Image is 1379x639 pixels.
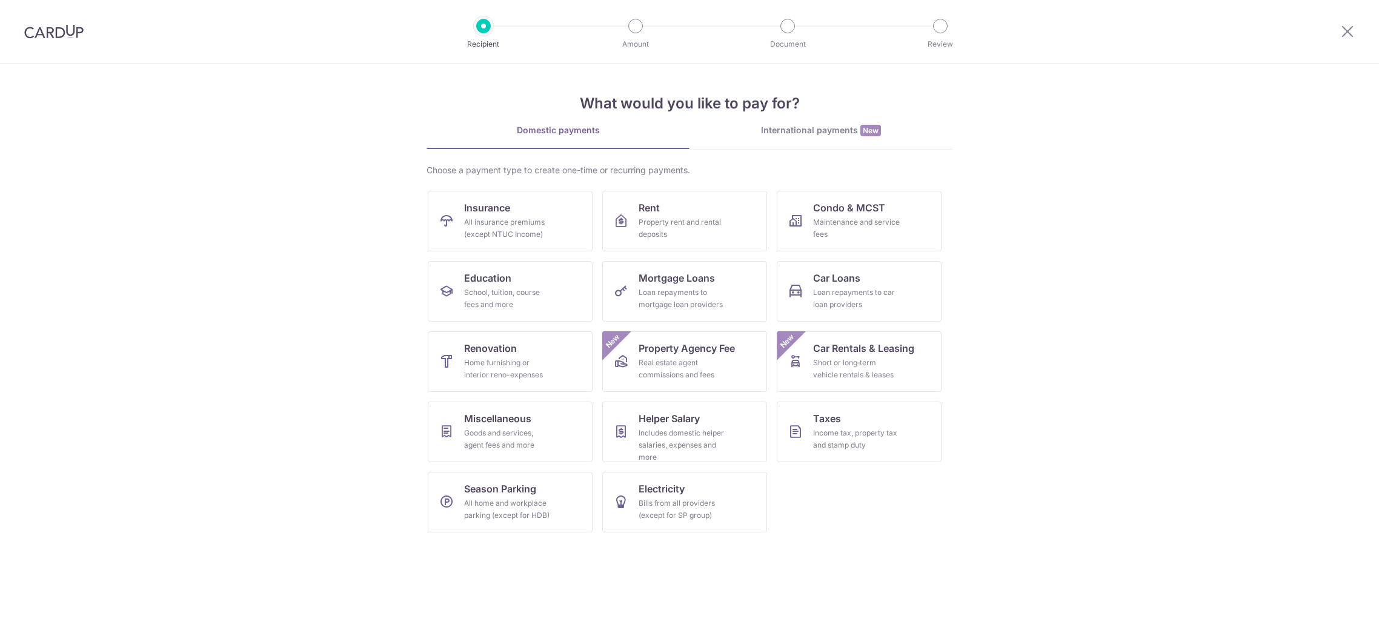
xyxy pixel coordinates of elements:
[602,331,767,392] a: Property Agency FeeReal estate agent commissions and feesNew
[602,191,767,251] a: RentProperty rent and rental deposits
[428,402,593,462] a: MiscellaneousGoods and services, agent fees and more
[860,125,881,136] span: New
[813,216,900,240] div: Maintenance and service fees
[896,38,985,50] p: Review
[439,38,528,50] p: Recipient
[639,497,726,521] div: Bills from all providers (except for SP group)
[464,200,510,215] span: Insurance
[813,357,900,381] div: Short or long‑term vehicle rentals & leases
[428,472,593,532] a: Season ParkingAll home and workplace parking (except for HDB)
[813,411,841,426] span: Taxes
[777,191,942,251] a: Condo & MCSTMaintenance and service fees
[464,357,551,381] div: Home furnishing or interior reno-expenses
[602,402,767,462] a: Helper SalaryIncludes domestic helper salaries, expenses and more
[639,482,685,496] span: Electricity
[464,427,551,451] div: Goods and services, agent fees and more
[813,271,860,285] span: Car Loans
[777,331,797,351] span: New
[427,164,952,176] div: Choose a payment type to create one-time or recurring payments.
[639,286,726,311] div: Loan repayments to mortgage loan providers
[777,261,942,322] a: Car LoansLoan repayments to car loan providers
[602,472,767,532] a: ElectricityBills from all providers (except for SP group)
[639,427,726,463] div: Includes domestic helper salaries, expenses and more
[464,411,531,426] span: Miscellaneous
[777,331,942,392] a: Car Rentals & LeasingShort or long‑term vehicle rentals & leasesNew
[639,411,700,426] span: Helper Salary
[1301,603,1367,633] iframe: Opens a widget where you can find more information
[639,271,715,285] span: Mortgage Loans
[602,261,767,322] a: Mortgage LoansLoan repayments to mortgage loan providers
[689,124,952,137] div: International payments
[639,341,735,356] span: Property Agency Fee
[777,402,942,462] a: TaxesIncome tax, property tax and stamp duty
[464,497,551,521] div: All home and workplace parking (except for HDB)
[603,331,623,351] span: New
[813,341,914,356] span: Car Rentals & Leasing
[639,200,660,215] span: Rent
[427,124,689,136] div: Domestic payments
[464,341,517,356] span: Renovation
[639,357,726,381] div: Real estate agent commissions and fees
[813,427,900,451] div: Income tax, property tax and stamp duty
[427,93,952,114] h4: What would you like to pay for?
[464,286,551,311] div: School, tuition, course fees and more
[813,286,900,311] div: Loan repayments to car loan providers
[743,38,832,50] p: Document
[428,191,593,251] a: InsuranceAll insurance premiums (except NTUC Income)
[464,271,511,285] span: Education
[464,482,536,496] span: Season Parking
[464,216,551,240] div: All insurance premiums (except NTUC Income)
[428,261,593,322] a: EducationSchool, tuition, course fees and more
[24,24,84,39] img: CardUp
[428,331,593,392] a: RenovationHome furnishing or interior reno-expenses
[813,200,885,215] span: Condo & MCST
[591,38,680,50] p: Amount
[639,216,726,240] div: Property rent and rental deposits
